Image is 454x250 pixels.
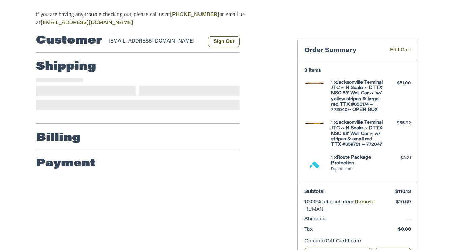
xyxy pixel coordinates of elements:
[331,155,383,166] h4: 1 x Route Package Protection
[304,227,313,232] span: Tax
[384,80,411,87] div: $51.00
[36,34,102,48] h2: Customer
[109,38,202,47] div: [EMAIL_ADDRESS][DOMAIN_NAME]
[170,12,219,17] a: [PHONE_NUMBER]
[304,200,355,205] span: 10.00% off each item
[208,36,240,47] button: Sign Out
[331,120,383,147] h4: 1 x Jacksonville Terminal JTC ~ N Scale ~ DTTX NSC 53' Well Car ~ w/ stripes & small red TTX #659...
[395,190,411,194] span: $110.13
[407,217,411,222] span: --
[304,206,411,213] span: HUMAN
[36,60,96,74] h2: Shipping
[380,47,411,55] a: Edit Cart
[384,155,411,162] div: $3.21
[36,157,96,170] h2: Payment
[331,167,383,172] li: Digital Item
[304,190,325,194] span: Subtotal
[304,47,380,55] h3: Order Summary
[304,68,411,73] h3: 3 Items
[355,200,375,205] a: Remove
[384,120,411,127] div: $55.92
[398,227,411,232] span: $0.00
[394,200,411,205] span: -$10.69
[304,238,411,245] div: Coupon/Gift Certificate
[36,131,80,145] h2: Billing
[41,21,133,25] a: [EMAIL_ADDRESS][DOMAIN_NAME]
[304,217,326,222] span: Shipping
[36,10,266,27] p: If you are having any trouble checking out, please call us at or email us at
[331,80,383,113] h4: 1 x Jacksonville Terminal JTC ~ N Scale ~ DTTX NSC 53' Well Car ~ 'w/ yellow stripes & large red ...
